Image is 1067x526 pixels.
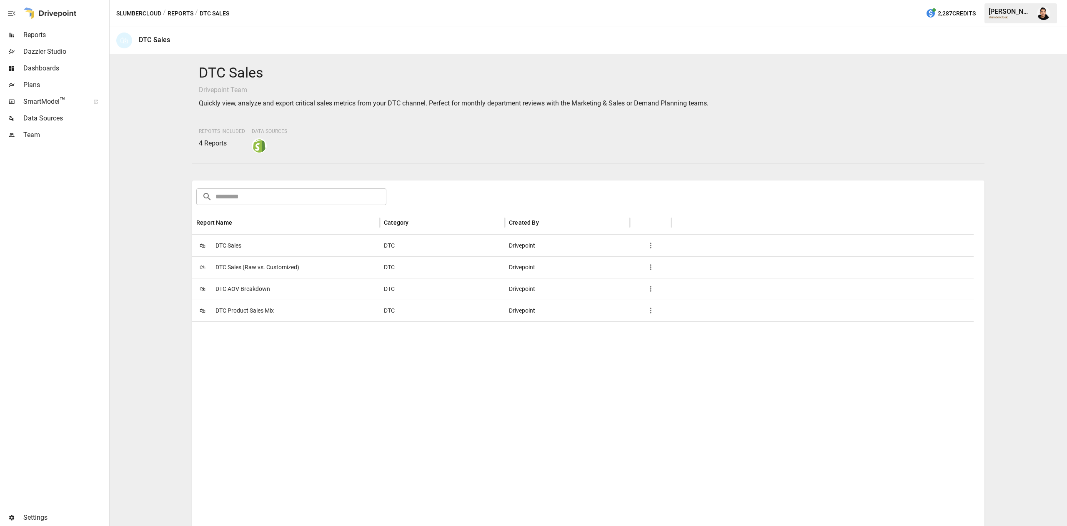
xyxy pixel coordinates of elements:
span: DTC Sales (Raw vs. Customized) [215,257,299,278]
span: Reports Included [199,128,245,134]
span: Reports [23,30,108,40]
div: DTC Sales [139,36,170,44]
p: 4 Reports [199,138,245,148]
span: 🛍 [196,239,209,252]
img: shopify [253,139,266,153]
span: Plans [23,80,108,90]
span: DTC Product Sales Mix [215,300,274,321]
button: Sort [409,217,421,228]
img: Francisco Sanchez [1037,7,1050,20]
button: slumbercloud [116,8,161,19]
p: Drivepoint Team [199,85,978,95]
button: Reports [168,8,193,19]
div: / [163,8,166,19]
span: 🛍 [196,304,209,317]
div: / [195,8,198,19]
p: Quickly view, analyze and export critical sales metrics from your DTC channel. Perfect for monthl... [199,98,978,108]
button: Sort [540,217,551,228]
span: Dazzler Studio [23,47,108,57]
button: 2,287Credits [922,6,979,21]
span: Dashboards [23,63,108,73]
span: Data Sources [252,128,287,134]
div: DTC [380,256,505,278]
div: Created By [509,219,539,226]
span: Settings [23,513,108,523]
span: 🛍 [196,261,209,273]
span: Data Sources [23,113,108,123]
span: ™ [60,95,65,106]
span: DTC Sales [215,235,241,256]
h4: DTC Sales [199,64,978,82]
div: DTC [380,235,505,256]
div: Drivepoint [505,278,630,300]
button: Sort [233,217,245,228]
span: Team [23,130,108,140]
div: Category [384,219,408,226]
div: Drivepoint [505,256,630,278]
span: 🛍 [196,283,209,295]
span: DTC AOV Breakdown [215,278,270,300]
div: DTC [380,278,505,300]
div: Report Name [196,219,232,226]
div: 🛍 [116,33,132,48]
span: SmartModel [23,97,84,107]
div: Drivepoint [505,235,630,256]
div: [PERSON_NAME] [989,8,1032,15]
span: 2,287 Credits [938,8,976,19]
div: Drivepoint [505,300,630,321]
div: slumbercloud [989,15,1032,19]
div: DTC [380,300,505,321]
button: Francisco Sanchez [1032,2,1055,25]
